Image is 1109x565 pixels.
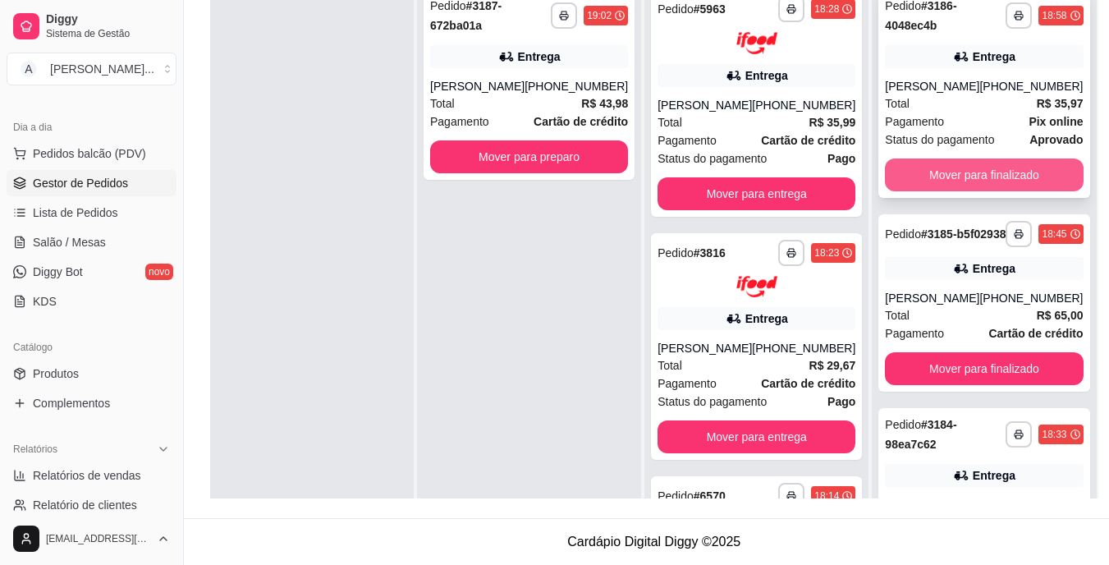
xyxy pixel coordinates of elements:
div: 18:23 [814,246,839,260]
strong: Cartão de crédito [761,134,855,147]
strong: Pix online [1029,115,1083,128]
span: Pagamento [885,113,944,131]
strong: # 3816 [694,246,726,260]
div: 18:28 [814,2,839,16]
div: Entrega [745,310,788,327]
a: DiggySistema de Gestão [7,7,176,46]
div: [PHONE_NUMBER] [525,78,628,94]
a: Gestor de Pedidos [7,170,176,196]
span: [EMAIL_ADDRESS][DOMAIN_NAME] [46,532,150,545]
div: 18:14 [814,489,839,503]
span: Total [430,94,455,113]
span: Pedido [885,418,921,431]
strong: # 3185-b5f02938 [921,227,1006,241]
div: [PERSON_NAME] [658,340,752,356]
div: [PHONE_NUMBER] [979,78,1083,94]
div: 18:58 [1042,9,1066,22]
strong: aprovado [1029,133,1083,146]
div: 18:33 [1042,428,1066,441]
span: Lista de Pedidos [33,204,118,221]
div: Entrega [973,260,1015,277]
strong: R$ 29,67 [809,359,856,372]
strong: Cartão de crédito [534,115,628,128]
div: [PERSON_NAME] [430,78,525,94]
strong: # 6570 [694,489,726,503]
div: [PERSON_NAME] [658,97,752,113]
div: [PERSON_NAME] [885,290,979,306]
span: Pagamento [885,324,944,342]
button: Select a team [7,53,176,85]
span: Pedido [885,227,921,241]
strong: Pago [827,395,855,408]
strong: Cartão de crédito [761,377,855,390]
a: Produtos [7,361,176,387]
span: Relatório de clientes [33,497,137,513]
a: KDS [7,288,176,315]
button: Mover para preparo [430,140,628,173]
a: Salão / Mesas [7,229,176,255]
button: Mover para entrega [658,177,855,210]
span: Sistema de Gestão [46,27,170,40]
img: ifood [736,276,777,298]
span: Status do pagamento [658,149,767,168]
span: KDS [33,293,57,310]
a: Complementos [7,390,176,416]
span: Status do pagamento [658,393,767,411]
strong: R$ 35,99 [809,116,856,129]
strong: Pago [827,152,855,165]
span: Complementos [33,395,110,411]
span: Pedido [658,246,694,260]
span: Produtos [33,365,79,382]
div: Entrega [973,48,1015,65]
a: Lista de Pedidos [7,200,176,226]
div: 19:02 [587,9,612,22]
a: Relatório de clientes [7,492,176,518]
button: Mover para finalizado [885,158,1083,191]
span: Pedidos balcão (PDV) [33,145,146,162]
div: [PHONE_NUMBER] [979,290,1083,306]
strong: # 5963 [694,2,726,16]
strong: # 3184-98ea7c62 [885,418,956,451]
span: Total [658,113,682,131]
strong: Cartão de crédito [988,327,1083,340]
span: Pagamento [430,113,489,131]
div: [PHONE_NUMBER] [752,97,855,113]
div: 18:45 [1042,227,1066,241]
button: Pedidos balcão (PDV) [7,140,176,167]
div: [PHONE_NUMBER] [979,497,1083,513]
span: Diggy [46,12,170,27]
strong: R$ 65,00 [1037,309,1084,322]
img: ifood [736,32,777,54]
span: Total [658,356,682,374]
div: Catálogo [7,334,176,361]
span: Pedido [658,2,694,16]
button: Mover para entrega [658,420,855,453]
span: Salão / Mesas [33,234,106,250]
span: Total [885,94,910,113]
strong: R$ 35,97 [1037,97,1084,110]
a: Relatórios de vendas [7,462,176,489]
div: Entrega [518,48,561,65]
div: [PERSON_NAME] [885,78,979,94]
div: Dia a dia [7,114,176,140]
span: A [21,61,37,77]
div: Entrega [973,467,1015,484]
span: Pagamento [658,374,717,393]
span: Gestor de Pedidos [33,175,128,191]
button: Mover para finalizado [885,352,1083,385]
div: [PHONE_NUMBER] [752,340,855,356]
span: Status do pagamento [885,131,994,149]
span: Pagamento [658,131,717,149]
span: Diggy Bot [33,264,83,280]
div: [PERSON_NAME] ... [50,61,154,77]
span: Pedido [658,489,694,503]
button: [EMAIL_ADDRESS][DOMAIN_NAME] [7,519,176,558]
span: Relatórios [13,443,57,456]
a: Diggy Botnovo [7,259,176,285]
div: [PERSON_NAME] [885,497,979,513]
div: Entrega [745,67,788,84]
span: Relatórios de vendas [33,467,141,484]
strong: R$ 43,98 [581,97,628,110]
span: Total [885,306,910,324]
